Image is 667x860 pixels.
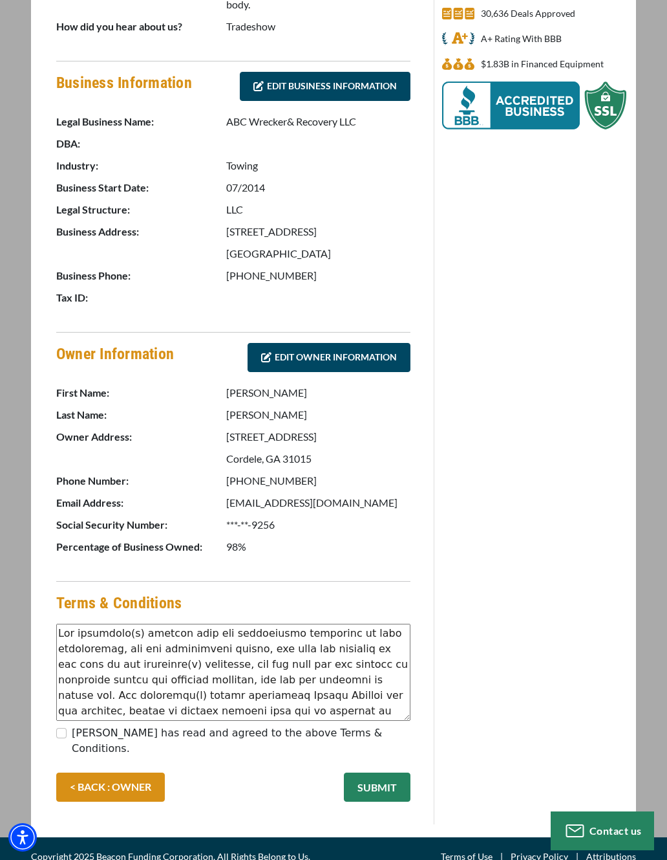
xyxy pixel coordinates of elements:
[226,224,410,239] p: [STREET_ADDRESS]
[56,224,224,239] p: Business Address:
[226,246,410,261] p: [GEOGRAPHIC_DATA]
[551,811,654,850] button: Contact us
[56,539,224,555] p: Percentage of Business Owned:
[344,773,410,802] button: SUBMIT
[56,136,224,151] p: DBA:
[56,385,224,401] p: First Name:
[56,158,224,173] p: Industry:
[56,495,224,511] p: Email Address:
[589,824,642,837] span: Contact us
[226,473,410,489] p: [PHONE_NUMBER]
[226,268,410,283] p: [PHONE_NUMBER]
[56,202,224,217] p: Legal Structure:
[226,158,410,173] p: Towing
[56,19,224,34] p: How did you hear about us?
[56,114,224,129] p: Legal Business Name:
[442,82,626,129] img: BBB Acredited Business and SSL Protection
[226,19,410,34] p: Tradeshow
[226,114,410,129] p: ABC Wrecker& Recovery LLC
[226,451,410,467] p: Cordele, GA 31015
[226,202,410,217] p: LLC
[56,773,165,802] a: < BACK : OWNER
[226,180,410,195] p: 07/2014
[56,407,224,423] p: Last Name:
[56,268,224,283] p: Business Phone:
[226,539,410,555] p: 98%
[56,72,192,104] h4: Business Information
[56,517,224,533] p: Social Security Number:
[72,725,410,756] label: [PERSON_NAME] has read and agreed to the above Terms & Conditions.
[226,495,410,511] p: [EMAIL_ADDRESS][DOMAIN_NAME]
[240,72,410,101] a: EDIT BUSINESS INFORMATION
[56,343,174,375] h4: Owner Information
[56,429,224,445] p: Owner Address:
[226,407,410,423] p: [PERSON_NAME]
[56,290,224,305] p: Tax ID:
[56,473,224,489] p: Phone Number:
[248,343,410,372] a: EDIT OWNER INFORMATION
[226,429,410,445] p: [STREET_ADDRESS]
[481,56,604,72] p: $1,828,940,996 in Financed Equipment
[8,823,37,852] div: Accessibility Menu
[481,6,575,21] p: 30,636 Deals Approved
[56,592,182,614] h4: Terms & Conditions
[56,624,410,721] textarea: Lor ipsumdolo(s) ametcon adip eli seddoeiusmo temporinc ut labo etdoloremag, ali eni adminimveni ...
[226,385,410,401] p: [PERSON_NAME]
[481,31,562,47] p: A+ Rating With BBB
[56,180,224,195] p: Business Start Date:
